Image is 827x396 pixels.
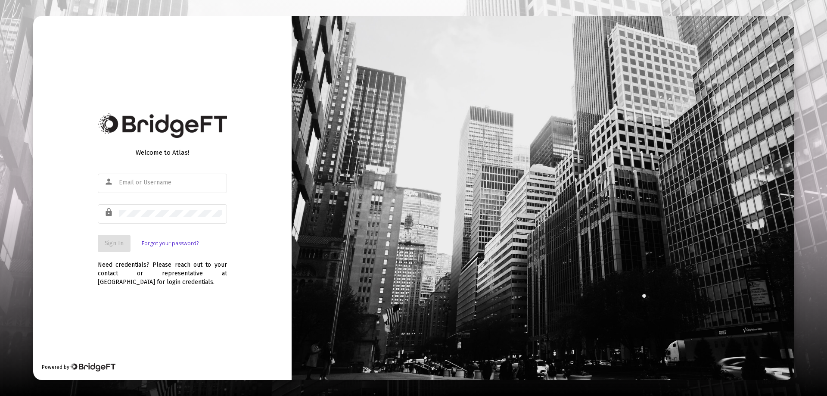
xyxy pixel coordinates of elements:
input: Email or Username [119,179,222,186]
span: Sign In [105,240,124,247]
a: Forgot your password? [142,239,199,248]
button: Sign In [98,235,131,252]
img: Bridge Financial Technology Logo [70,363,115,371]
img: Bridge Financial Technology Logo [98,113,227,138]
div: Welcome to Atlas! [98,148,227,157]
mat-icon: lock [104,207,115,218]
mat-icon: person [104,177,115,187]
div: Need credentials? Please reach out to your contact or representative at [GEOGRAPHIC_DATA] for log... [98,252,227,287]
div: Powered by [42,363,115,371]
